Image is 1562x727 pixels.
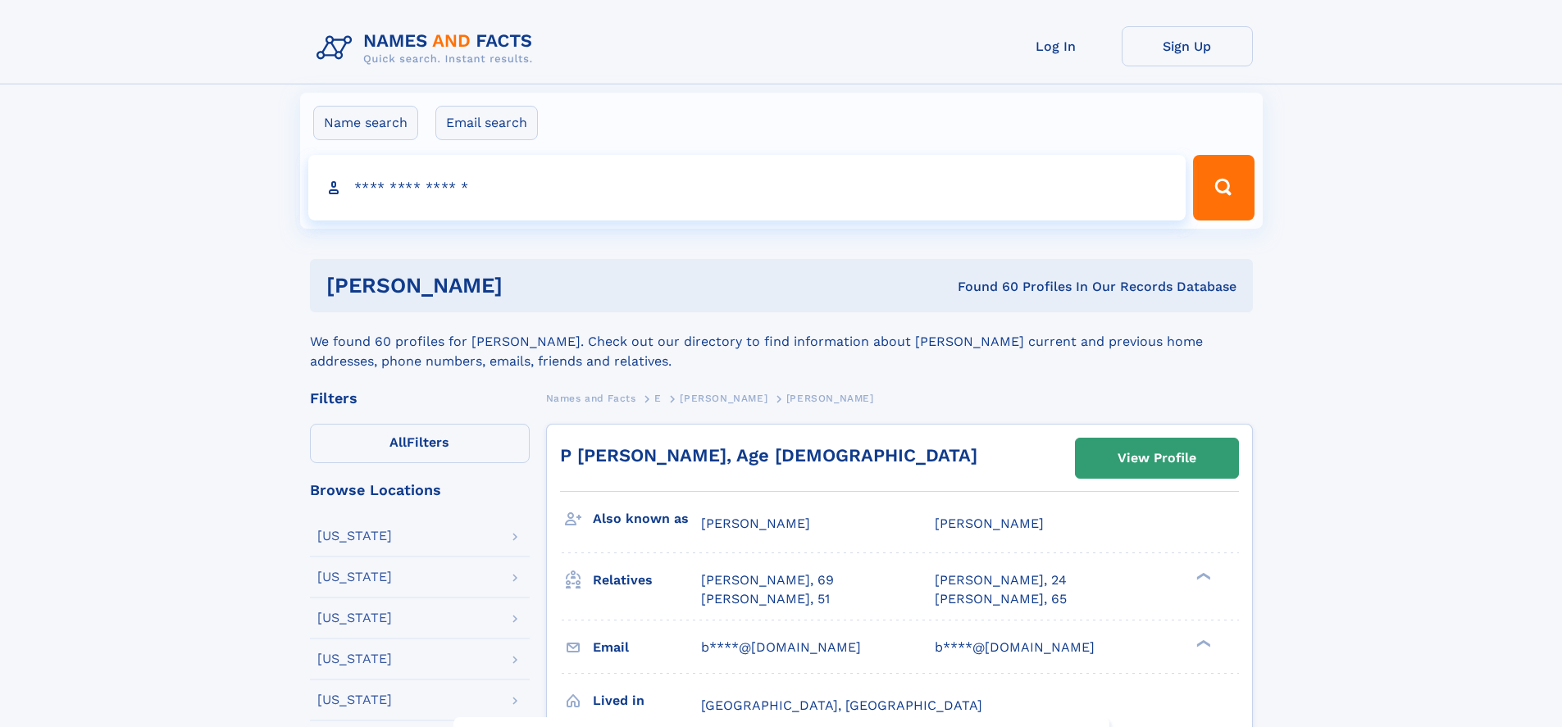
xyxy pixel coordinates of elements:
[654,388,662,408] a: E
[990,26,1122,66] a: Log In
[546,388,636,408] a: Names and Facts
[935,571,1067,589] a: [PERSON_NAME], 24
[389,434,407,450] span: All
[680,393,767,404] span: [PERSON_NAME]
[1192,638,1212,648] div: ❯
[435,106,538,140] label: Email search
[1193,155,1254,220] button: Search Button
[310,312,1253,371] div: We found 60 profiles for [PERSON_NAME]. Check out our directory to find information about [PERSON...
[326,275,731,296] h1: [PERSON_NAME]
[593,505,701,533] h3: Also known as
[935,516,1044,531] span: [PERSON_NAME]
[317,611,392,625] div: [US_STATE]
[317,693,392,707] div: [US_STATE]
[701,697,982,713] span: [GEOGRAPHIC_DATA], [GEOGRAPHIC_DATA]
[310,391,530,406] div: Filters
[701,516,810,531] span: [PERSON_NAME]
[560,445,977,466] a: P [PERSON_NAME], Age [DEMOGRAPHIC_DATA]
[317,652,392,666] div: [US_STATE]
[310,424,530,463] label: Filters
[310,26,546,70] img: Logo Names and Facts
[317,570,392,584] div: [US_STATE]
[1118,439,1196,477] div: View Profile
[701,571,834,589] a: [PERSON_NAME], 69
[786,393,874,404] span: [PERSON_NAME]
[730,278,1236,296] div: Found 60 Profiles In Our Records Database
[593,634,701,661] h3: Email
[310,483,530,498] div: Browse Locations
[313,106,418,140] label: Name search
[1192,571,1212,582] div: ❯
[1122,26,1253,66] a: Sign Up
[317,529,392,543] div: [US_STATE]
[701,590,830,608] a: [PERSON_NAME], 51
[935,590,1067,608] a: [PERSON_NAME], 65
[1076,438,1238,478] a: View Profile
[593,566,701,594] h3: Relatives
[654,393,662,404] span: E
[593,687,701,715] h3: Lived in
[308,155,1186,220] input: search input
[680,388,767,408] a: [PERSON_NAME]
